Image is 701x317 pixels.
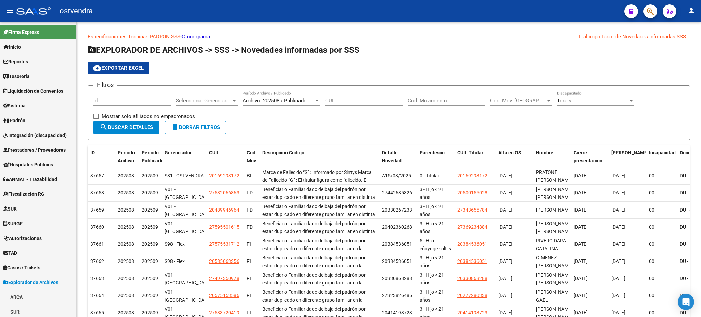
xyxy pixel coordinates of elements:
[247,173,253,178] span: BF
[379,145,417,176] datatable-header-cell: Detalle Novedad
[165,289,211,303] span: V01 - [GEOGRAPHIC_DATA]
[498,310,512,315] span: [DATE]
[165,187,211,200] span: V01 - [GEOGRAPHIC_DATA]
[3,131,67,139] span: Integración (discapacidad)
[417,145,455,176] datatable-header-cell: Parentesco
[574,310,588,315] span: [DATE]
[574,173,588,178] span: [DATE]
[557,98,571,104] span: Todos
[457,241,487,247] span: 20384536051
[247,224,253,230] span: FD
[88,33,690,40] p: -
[536,221,573,234] span: [PERSON_NAME] [PERSON_NAME]
[209,224,239,230] span: 27595501615
[574,224,588,230] span: [DATE]
[457,276,487,281] span: 20330868288
[88,34,180,40] a: Especificaciones Técnicas PADRON SSS
[382,241,412,247] span: 20384536051
[536,238,566,251] span: RIVERO DARA CATALINA
[420,272,444,286] span: 3 - Hijo < 21 años
[611,258,625,264] span: [DATE]
[209,276,239,281] span: 27497350978
[247,150,257,163] span: Cod. Mov.
[536,187,573,200] span: [PERSON_NAME] [PERSON_NAME]
[420,255,444,268] span: 3 - Hijo < 21 años
[247,241,251,247] span: FI
[498,150,521,155] span: Alta en OS
[649,309,674,317] div: 00
[118,207,134,213] span: 202508
[262,150,304,155] span: Descripción Código
[649,223,674,231] div: 00
[649,172,674,180] div: 00
[90,224,104,230] span: 37660
[165,241,185,247] span: S98 - Flex
[3,249,17,257] span: TAD
[646,145,677,176] datatable-header-cell: Incapacidad
[165,121,226,134] button: Borrar Filtros
[93,64,101,72] mat-icon: cloud_download
[498,173,512,178] span: [DATE]
[90,241,104,247] span: 37661
[209,150,219,155] span: CUIL
[382,276,412,281] span: 20330868288
[3,117,25,124] span: Padrón
[498,190,512,195] span: [DATE]
[457,207,487,213] span: 27343655784
[102,112,195,121] span: Mostrar solo afiliados no empadronados
[206,145,244,176] datatable-header-cell: CUIL
[88,45,359,55] span: EXPLORADOR DE ARCHIVOS -> SSS -> Novedades informadas por SSS
[243,98,326,104] span: Archivo: 202508 / Publicado: 202509
[678,294,694,310] div: Open Intercom Messenger
[93,121,159,134] button: Buscar Detalles
[3,190,44,198] span: Fiscalización RG
[498,241,512,247] span: [DATE]
[90,293,104,298] span: 37664
[382,190,412,195] span: 27442685326
[100,123,108,131] mat-icon: search
[574,190,588,195] span: [DATE]
[498,293,512,298] span: [DATE]
[536,150,553,155] span: Nombre
[536,255,573,268] span: GIMENEZ [PERSON_NAME]
[118,173,134,178] span: 202508
[649,275,674,282] div: 00
[3,205,17,213] span: SUR
[574,207,588,213] span: [DATE]
[649,257,674,265] div: 00
[209,207,239,213] span: 20489946964
[162,145,206,176] datatable-header-cell: Gerenciador
[90,276,104,281] span: 37663
[262,169,375,292] span: Marca de Fallecido “S” : Informado por Sintys Marca de Fallecido “G” : El titular figura como fal...
[209,241,239,247] span: 27575531712
[100,124,153,130] span: Buscar Detalles
[90,173,104,178] span: 37657
[262,238,373,290] span: Beneficiario Familiar dado de baja del padrón por estar duplicado en diferente grupo familiar en ...
[118,258,134,264] span: 202508
[611,173,625,178] span: [DATE]
[420,187,444,200] span: 3 - Hijo < 21 años
[611,310,625,315] span: [DATE]
[457,224,487,230] span: 27369234884
[382,207,412,213] span: 20330267233
[118,293,134,298] span: 202508
[611,224,625,230] span: [DATE]
[498,276,512,281] span: [DATE]
[142,276,158,281] span: 202509
[118,190,134,195] span: 202508
[455,145,496,176] datatable-header-cell: CUIL Titular
[90,258,104,264] span: 37662
[420,238,451,259] span: 5 - Hijo cónyuge solt. < 21
[247,207,253,213] span: FD
[165,204,211,217] span: V01 - [GEOGRAPHIC_DATA]
[536,169,573,183] span: PRATONE [PERSON_NAME]
[142,173,158,178] span: 202509
[247,293,251,298] span: FI
[142,310,158,315] span: 202509
[3,176,57,183] span: ANMAT - Trazabilidad
[382,293,412,298] span: 27323826485
[420,204,444,217] span: 3 - Hijo < 21 años
[93,80,117,90] h3: Filtros
[579,33,690,40] div: Ir al importador de Novedades Informadas SSS...
[533,145,571,176] datatable-header-cell: Nombre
